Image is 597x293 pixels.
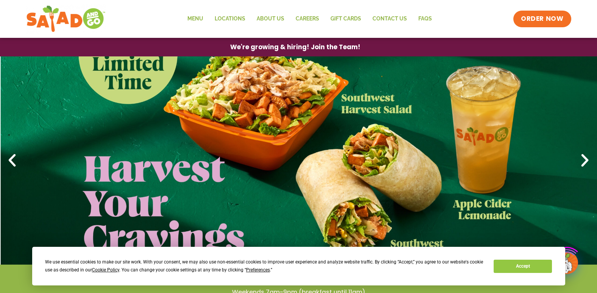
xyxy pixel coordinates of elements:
span: Preferences [246,267,270,273]
a: Menu [182,10,209,28]
h4: Weekdays 6:30am-9pm (breakfast until 10:30am) [15,276,582,284]
a: FAQs [413,10,438,28]
span: We're growing & hiring! Join the Team! [230,44,360,50]
a: About Us [251,10,290,28]
a: Careers [290,10,325,28]
a: GIFT CARDS [325,10,367,28]
a: We're growing & hiring! Join the Team! [219,38,372,56]
div: We use essential cookies to make our site work. With your consent, we may also use non-essential ... [45,258,485,274]
button: Accept [494,260,552,273]
a: Contact Us [367,10,413,28]
a: Locations [209,10,251,28]
div: Next slide [577,152,593,169]
div: Cookie Consent Prompt [32,247,565,285]
div: Previous slide [4,152,20,169]
a: ORDER NOW [513,11,571,27]
img: new-SAG-logo-768×292 [26,4,106,34]
nav: Menu [182,10,438,28]
span: Cookie Policy [92,267,119,273]
span: ORDER NOW [521,14,563,23]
